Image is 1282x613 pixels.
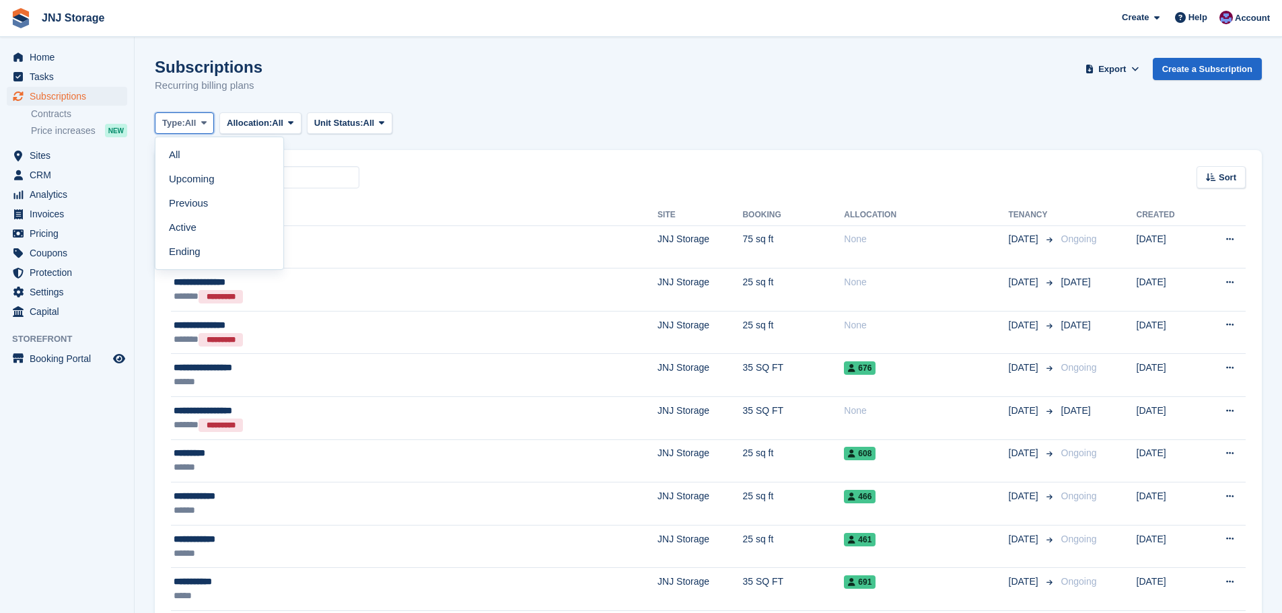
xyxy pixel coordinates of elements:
[844,533,876,546] span: 461
[272,116,283,130] span: All
[742,525,844,568] td: 25 sq ft
[1009,446,1041,460] span: [DATE]
[1219,11,1233,24] img: Jonathan Scrase
[7,166,127,184] a: menu
[1137,525,1200,568] td: [DATE]
[1137,482,1200,526] td: [DATE]
[1219,171,1236,184] span: Sort
[31,123,127,138] a: Price increases NEW
[742,439,844,482] td: 25 sq ft
[7,146,127,165] a: menu
[657,311,742,354] td: JNJ Storage
[742,205,844,226] th: Booking
[1061,405,1091,416] span: [DATE]
[844,205,1008,226] th: Allocation
[7,224,127,243] a: menu
[742,268,844,312] td: 25 sq ft
[111,351,127,367] a: Preview store
[7,263,127,282] a: menu
[1137,354,1200,397] td: [DATE]
[162,116,185,130] span: Type:
[742,225,844,268] td: 75 sq ft
[1009,404,1041,418] span: [DATE]
[844,232,1008,246] div: None
[844,361,876,375] span: 676
[1061,534,1097,544] span: Ongoing
[7,185,127,204] a: menu
[7,349,127,368] a: menu
[314,116,363,130] span: Unit Status:
[161,240,278,264] a: Ending
[1061,491,1097,501] span: Ongoing
[30,244,110,262] span: Coupons
[105,124,127,137] div: NEW
[657,205,742,226] th: Site
[844,575,876,589] span: 691
[363,116,375,130] span: All
[1137,568,1200,611] td: [DATE]
[161,143,278,167] a: All
[1061,277,1091,287] span: [DATE]
[1153,58,1262,80] a: Create a Subscription
[155,112,214,135] button: Type: All
[1137,205,1200,226] th: Created
[31,108,127,120] a: Contracts
[161,167,278,191] a: Upcoming
[30,67,110,86] span: Tasks
[844,318,1008,332] div: None
[1009,275,1041,289] span: [DATE]
[227,116,272,130] span: Allocation:
[1061,576,1097,587] span: Ongoing
[1122,11,1149,24] span: Create
[657,439,742,482] td: JNJ Storage
[30,302,110,321] span: Capital
[844,490,876,503] span: 466
[1083,58,1142,80] button: Export
[657,482,742,526] td: JNJ Storage
[30,205,110,223] span: Invoices
[30,185,110,204] span: Analytics
[1009,361,1041,375] span: [DATE]
[1061,320,1091,330] span: [DATE]
[657,225,742,268] td: JNJ Storage
[219,112,301,135] button: Allocation: All
[307,112,392,135] button: Unit Status: All
[1235,11,1270,25] span: Account
[30,283,110,301] span: Settings
[7,87,127,106] a: menu
[11,8,31,28] img: stora-icon-8386f47178a22dfd0bd8f6a31ec36ba5ce8667c1dd55bd0f319d3a0aa187defe.svg
[7,244,127,262] a: menu
[161,215,278,240] a: Active
[742,397,844,440] td: 35 SQ FT
[171,205,657,226] th: Customer
[1061,447,1097,458] span: Ongoing
[30,349,110,368] span: Booking Portal
[7,205,127,223] a: menu
[742,354,844,397] td: 35 SQ FT
[7,48,127,67] a: menu
[1061,233,1097,244] span: Ongoing
[30,224,110,243] span: Pricing
[844,404,1008,418] div: None
[844,275,1008,289] div: None
[36,7,110,29] a: JNJ Storage
[30,263,110,282] span: Protection
[1009,205,1056,226] th: Tenancy
[1009,232,1041,246] span: [DATE]
[657,268,742,312] td: JNJ Storage
[7,302,127,321] a: menu
[844,447,876,460] span: 608
[657,397,742,440] td: JNJ Storage
[30,48,110,67] span: Home
[742,568,844,611] td: 35 SQ FT
[155,58,262,76] h1: Subscriptions
[1137,225,1200,268] td: [DATE]
[1137,439,1200,482] td: [DATE]
[7,67,127,86] a: menu
[657,525,742,568] td: JNJ Storage
[1137,268,1200,312] td: [DATE]
[1009,489,1041,503] span: [DATE]
[657,354,742,397] td: JNJ Storage
[742,311,844,354] td: 25 sq ft
[657,568,742,611] td: JNJ Storage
